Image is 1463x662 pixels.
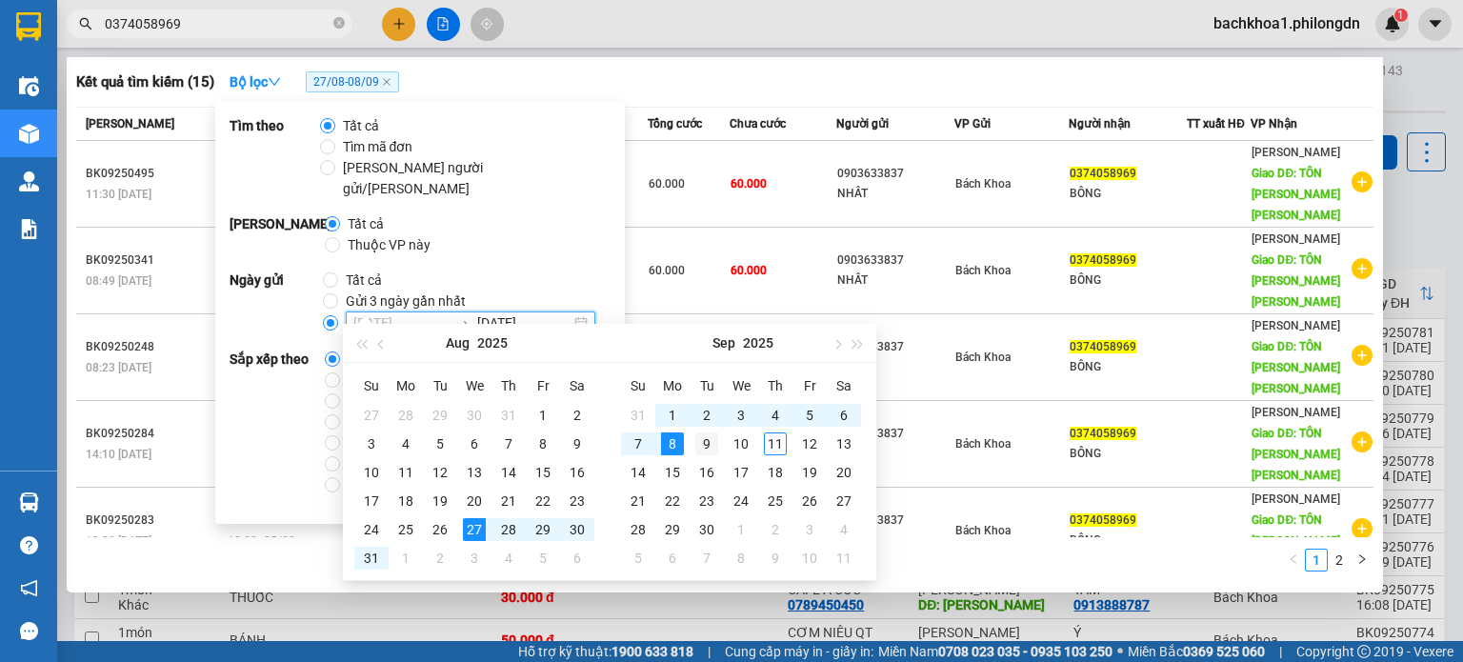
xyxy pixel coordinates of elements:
[792,458,827,487] td: 2025-09-19
[560,515,594,544] td: 2025-08-30
[1352,258,1373,279] span: plus-circle
[306,71,399,92] span: 27/08 - 08/09
[1252,319,1340,332] span: [PERSON_NAME]
[955,524,1011,537] span: Bách Khoa
[627,547,650,570] div: 5
[724,371,758,401] th: We
[394,490,417,512] div: 18
[724,487,758,515] td: 2025-09-24
[798,432,821,455] div: 12
[463,461,486,484] div: 13
[837,271,953,291] div: NHẤT
[621,515,655,544] td: 2025-09-28
[792,515,827,544] td: 2025-10-03
[955,351,1011,364] span: Bách Khoa
[627,518,650,541] div: 28
[724,515,758,544] td: 2025-10-01
[429,461,451,484] div: 12
[827,515,861,544] td: 2025-10-04
[214,67,296,97] button: Bộ lọcdown
[837,357,953,377] div: NHẤT
[526,544,560,572] td: 2025-09-05
[463,490,486,512] div: 20
[526,371,560,401] th: Fr
[457,401,491,430] td: 2025-07-30
[423,458,457,487] td: 2025-08-12
[566,490,589,512] div: 23
[1070,184,1186,204] div: BÔNG
[955,177,1011,191] span: Bách Khoa
[20,622,38,640] span: message
[86,251,222,271] div: BK09250341
[497,461,520,484] div: 14
[690,458,724,487] td: 2025-09-16
[655,430,690,458] td: 2025-09-08
[730,117,786,130] span: Chưa cước
[354,458,389,487] td: 2025-08-10
[76,72,214,92] h3: Kết quả tìm kiếm ( 15 )
[16,12,41,41] img: logo-vxr
[340,213,391,234] span: Tất cả
[649,177,685,191] span: 60.000
[712,324,735,362] button: Sep
[1070,444,1186,464] div: BÔNG
[497,518,520,541] div: 28
[389,430,423,458] td: 2025-08-04
[457,544,491,572] td: 2025-09-03
[86,424,222,444] div: BK09250284
[382,77,391,87] span: close
[394,404,417,427] div: 28
[798,490,821,512] div: 26
[627,432,650,455] div: 7
[621,487,655,515] td: 2025-09-21
[743,324,773,362] button: 2025
[661,490,684,512] div: 22
[394,432,417,455] div: 4
[354,371,389,401] th: Su
[1252,340,1340,395] span: Giao DĐ: TÔN [PERSON_NAME] [PERSON_NAME]
[764,432,787,455] div: 11
[477,324,508,362] button: 2025
[837,184,953,204] div: NHẤT
[463,432,486,455] div: 6
[690,430,724,458] td: 2025-09-09
[354,515,389,544] td: 2025-08-24
[1070,271,1186,291] div: BÔNG
[730,490,752,512] div: 24
[731,264,767,277] span: 60.000
[1070,253,1136,267] span: 0374058969
[730,404,752,427] div: 3
[360,490,383,512] div: 17
[1351,549,1373,572] li: Next Page
[792,401,827,430] td: 2025-09-05
[340,349,411,370] span: Mặc định
[531,518,554,541] div: 29
[1252,232,1340,246] span: [PERSON_NAME]
[457,458,491,487] td: 2025-08-13
[792,487,827,515] td: 2025-09-26
[389,458,423,487] td: 2025-08-11
[566,432,589,455] div: 9
[228,534,295,548] span: 19:00 - 05/09
[730,518,752,541] div: 1
[837,337,953,357] div: 0903633837
[695,518,718,541] div: 30
[429,518,451,541] div: 26
[798,518,821,541] div: 3
[389,401,423,430] td: 2025-07-28
[758,401,792,430] td: 2025-09-04
[758,544,792,572] td: 2025-10-09
[1288,553,1299,565] span: left
[497,547,520,570] div: 4
[360,518,383,541] div: 24
[758,487,792,515] td: 2025-09-25
[560,487,594,515] td: 2025-08-23
[758,515,792,544] td: 2025-10-02
[335,157,603,199] span: [PERSON_NAME] người gửi/[PERSON_NAME]
[832,461,855,484] div: 20
[655,515,690,544] td: 2025-09-29
[1069,117,1131,130] span: Người nhận
[792,371,827,401] th: Fr
[690,371,724,401] th: Tu
[764,490,787,512] div: 25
